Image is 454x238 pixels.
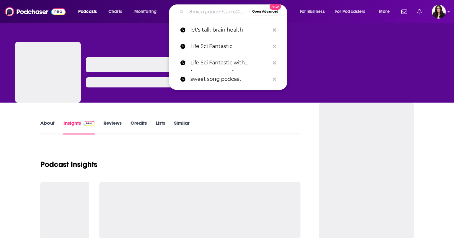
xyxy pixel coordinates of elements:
span: Charts [108,7,122,16]
button: open menu [331,7,375,17]
p: let's talk brain health [190,22,270,38]
p: Life Sci Fantastic with Dr Eliot Forster [190,55,270,71]
span: Logged in as RebeccaShapiro [432,5,446,19]
a: Show notifications dropdown [415,6,424,17]
span: Monitoring [134,7,157,16]
a: About [40,120,55,134]
a: Show notifications dropdown [399,6,410,17]
a: let's talk brain health [169,22,287,38]
span: For Podcasters [335,7,365,16]
a: Credits [131,120,147,134]
button: Show profile menu [432,5,446,19]
a: Lists [156,120,165,134]
button: open menu [375,7,398,17]
a: Life Sci Fantastic with [PERSON_NAME] [169,55,287,71]
a: Reviews [103,120,122,134]
p: sweet song podcast [190,71,270,87]
a: Similar [174,120,189,134]
button: Open AdvancedNew [249,8,281,15]
img: User Profile [432,5,446,19]
a: Charts [104,7,126,17]
h1: Podcast Insights [40,160,97,169]
a: Life Sci Fantastic [169,38,287,55]
button: open menu [295,7,333,17]
a: sweet song podcast [169,71,287,87]
input: Search podcasts, credits, & more... [186,7,249,17]
button: open menu [130,7,165,17]
span: Open Advanced [252,10,278,13]
a: InsightsPodchaser Pro [63,120,95,134]
button: open menu [74,7,105,17]
p: Life Sci Fantastic [190,38,270,55]
span: For Business [300,7,325,16]
span: New [270,4,281,10]
span: More [379,7,390,16]
span: Podcasts [78,7,97,16]
img: Podchaser Pro [84,121,95,126]
div: Search podcasts, credits, & more... [175,4,293,19]
img: Podchaser - Follow, Share and Rate Podcasts [5,6,66,18]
